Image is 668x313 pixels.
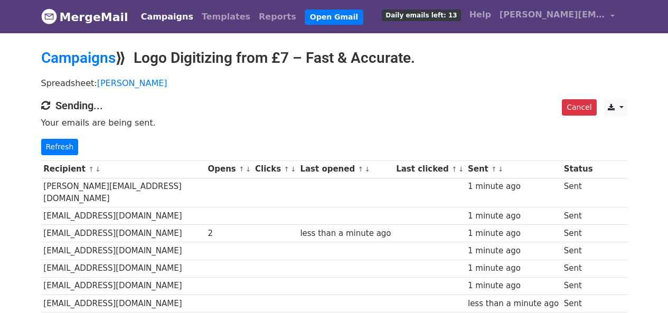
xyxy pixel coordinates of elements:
[561,242,595,260] td: Sent
[41,8,57,24] img: MergeMail logo
[561,207,595,225] td: Sent
[97,78,167,88] a: [PERSON_NAME]
[41,117,627,128] p: Your emails are being sent.
[41,225,205,242] td: [EMAIL_ADDRESS][DOMAIN_NAME]
[468,210,559,222] div: 1 minute ago
[468,298,559,310] div: less than a minute ago
[41,139,79,155] a: Refresh
[137,6,197,27] a: Campaigns
[41,6,128,28] a: MergeMail
[41,78,627,89] p: Spreadsheet:
[364,165,370,173] a: ↓
[468,181,559,193] div: 1 minute ago
[252,160,297,178] th: Clicks
[298,160,394,178] th: Last opened
[468,245,559,257] div: 1 minute ago
[300,227,391,240] div: less than a minute ago
[41,207,205,225] td: [EMAIL_ADDRESS][DOMAIN_NAME]
[41,160,205,178] th: Recipient
[468,280,559,292] div: 1 minute ago
[284,165,289,173] a: ↑
[305,10,363,25] a: Open Gmail
[41,49,116,67] a: Campaigns
[468,262,559,274] div: 1 minute ago
[561,295,595,312] td: Sent
[458,165,464,173] a: ↓
[451,165,457,173] a: ↑
[41,277,205,295] td: [EMAIL_ADDRESS][DOMAIN_NAME]
[95,165,101,173] a: ↓
[41,260,205,277] td: [EMAIL_ADDRESS][DOMAIN_NAME]
[290,165,296,173] a: ↓
[393,160,465,178] th: Last clicked
[246,165,251,173] a: ↓
[378,4,465,25] a: Daily emails left: 13
[491,165,497,173] a: ↑
[500,8,605,21] span: [PERSON_NAME][EMAIL_ADDRESS][DOMAIN_NAME]
[382,10,460,21] span: Daily emails left: 13
[561,160,595,178] th: Status
[205,160,253,178] th: Opens
[197,6,255,27] a: Templates
[255,6,300,27] a: Reports
[41,99,627,112] h4: Sending...
[208,227,250,240] div: 2
[561,277,595,295] td: Sent
[41,49,627,67] h2: ⟫ Logo Digitizing from £7 – Fast & Accurate.
[495,4,619,29] a: [PERSON_NAME][EMAIL_ADDRESS][DOMAIN_NAME]
[41,178,205,207] td: [PERSON_NAME][EMAIL_ADDRESS][DOMAIN_NAME]
[561,260,595,277] td: Sent
[465,4,495,25] a: Help
[41,295,205,312] td: [EMAIL_ADDRESS][DOMAIN_NAME]
[88,165,94,173] a: ↑
[561,178,595,207] td: Sent
[562,99,596,116] a: Cancel
[498,165,504,173] a: ↓
[468,227,559,240] div: 1 minute ago
[561,225,595,242] td: Sent
[239,165,244,173] a: ↑
[357,165,363,173] a: ↑
[465,160,561,178] th: Sent
[41,242,205,260] td: [EMAIL_ADDRESS][DOMAIN_NAME]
